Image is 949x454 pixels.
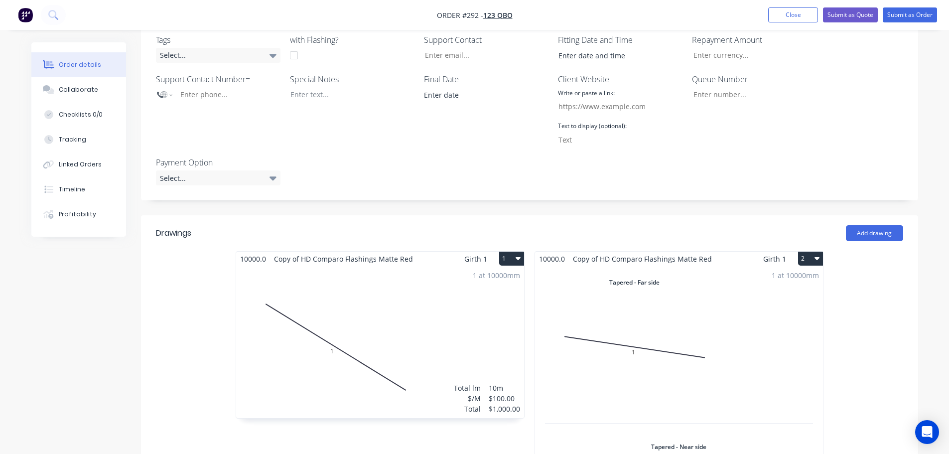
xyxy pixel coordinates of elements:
label: Write or paste a link: [558,89,615,98]
button: Profitability [31,202,126,227]
div: Total lm [454,383,481,393]
button: Timeline [31,177,126,202]
div: $/M [454,393,481,404]
label: Fitting Date and Time [558,34,682,46]
button: Order details [31,52,126,77]
div: 10m [489,383,520,393]
img: Factory [18,7,33,22]
button: Submit as Order [883,7,937,22]
button: Checklists 0/0 [31,102,126,127]
label: Payment Option [156,156,280,168]
span: Order #292 - [437,10,483,20]
input: Text [553,132,672,147]
button: Submit as Quote [823,7,878,22]
div: Collaborate [59,85,98,94]
div: 011 at 10000mmTotal lm$/MTotal10m$100.00$1,000.00 [236,266,524,418]
input: Enter currency... [685,48,816,63]
div: $1,000.00 [489,404,520,414]
div: Open Intercom Messenger [915,420,939,444]
button: Collaborate [31,77,126,102]
div: $100.00 [489,393,520,404]
input: Enter email... [416,48,548,63]
input: https://www.example.com [553,99,672,114]
label: Client Website [558,73,682,85]
label: Queue Number [692,73,816,85]
span: Copy of HD Comparo Flashings Matte Red [569,252,716,266]
input: Enter phone... [179,89,271,100]
span: Copy of HD Comparo Flashings Matte Red [270,252,417,266]
input: Enter date [417,88,541,103]
label: Repayment Amount [692,34,816,46]
a: 123 QBO [483,10,513,20]
label: Tags [156,34,280,46]
div: Total [454,404,481,414]
label: Special Notes [290,73,414,85]
label: Final Date [424,73,548,85]
label: Support Contact Number= [156,73,280,85]
label: with Flashing? [290,34,414,46]
button: 2 [798,252,823,266]
div: Drawings [156,227,191,239]
span: Girth 1 [763,252,786,266]
label: Text to display (optional): [558,122,627,131]
button: Tracking [31,127,126,152]
div: Tracking [59,135,86,144]
div: 1 at 10000mm [772,270,819,281]
input: Enter number... [685,87,816,102]
input: Enter date and time [551,48,676,63]
div: Timeline [59,185,85,194]
div: Select... [156,48,280,63]
div: Profitability [59,210,96,219]
div: Select... [156,170,280,185]
button: Linked Orders [31,152,126,177]
div: Checklists 0/0 [59,110,103,119]
div: Order details [59,60,101,69]
button: Add drawing [846,225,903,241]
span: 10000.0 [535,252,569,266]
div: Linked Orders [59,160,102,169]
span: 10000.0 [236,252,270,266]
label: Support Contact [424,34,548,46]
button: 1 [499,252,524,266]
span: Girth 1 [464,252,487,266]
div: 1 at 10000mm [473,270,520,281]
button: Close [768,7,818,22]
